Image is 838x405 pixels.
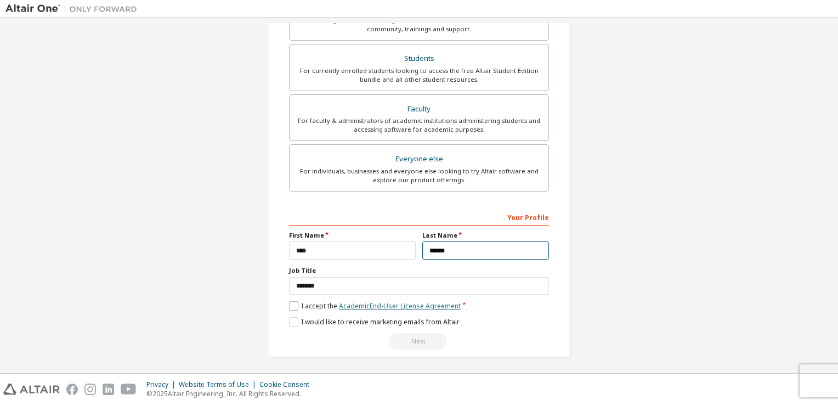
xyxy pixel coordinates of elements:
[296,151,542,167] div: Everyone else
[84,384,96,395] img: instagram.svg
[296,16,542,33] div: For existing customers looking to access software downloads, HPC resources, community, trainings ...
[146,389,316,398] p: © 2025 Altair Engineering, Inc. All Rights Reserved.
[289,333,549,350] div: Read and acccept EULA to continue
[289,208,549,226] div: Your Profile
[66,384,78,395] img: facebook.svg
[296,51,542,66] div: Students
[296,116,542,134] div: For faculty & administrators of academic institutions administering students and accessing softwa...
[289,266,549,275] label: Job Title
[289,231,416,240] label: First Name
[121,384,137,395] img: youtube.svg
[296,167,542,184] div: For individuals, businesses and everyone else looking to try Altair software and explore our prod...
[289,301,461,311] label: I accept the
[422,231,549,240] label: Last Name
[259,380,316,389] div: Cookie Consent
[5,3,143,14] img: Altair One
[103,384,114,395] img: linkedin.svg
[3,384,60,395] img: altair_logo.svg
[339,301,461,311] a: Academic End-User License Agreement
[146,380,179,389] div: Privacy
[296,66,542,84] div: For currently enrolled students looking to access the free Altair Student Edition bundle and all ...
[179,380,259,389] div: Website Terms of Use
[289,317,460,327] label: I would like to receive marketing emails from Altair
[296,102,542,117] div: Faculty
